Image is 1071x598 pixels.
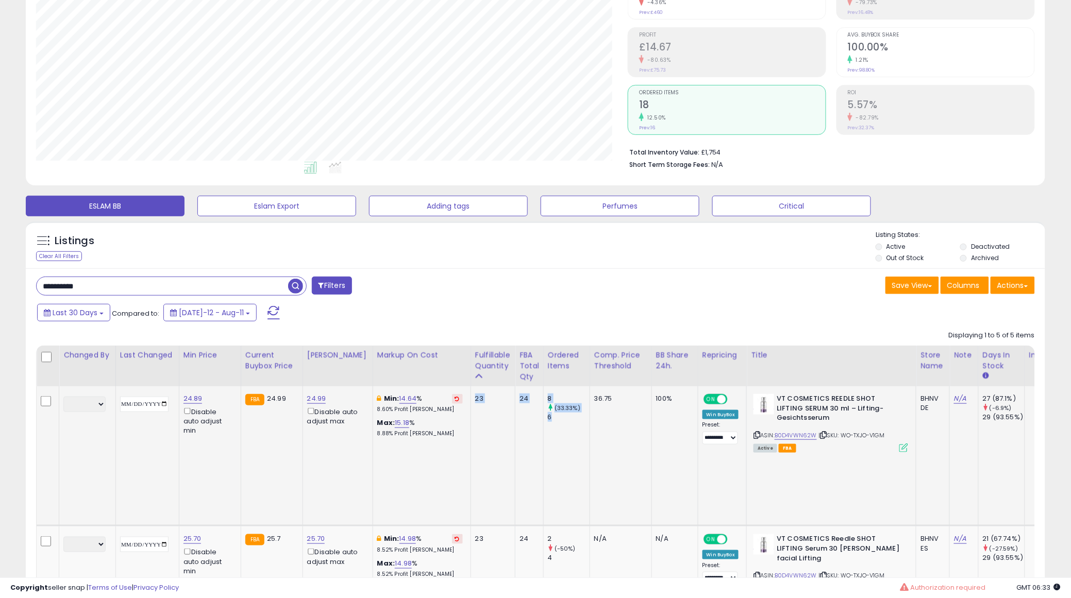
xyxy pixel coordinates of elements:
small: 12.50% [644,114,666,122]
small: -82.79% [852,114,879,122]
small: FBA [245,534,264,545]
a: 14.64 [399,394,417,404]
span: OFF [726,395,743,404]
div: Current Buybox Price [245,350,298,371]
small: (33.33%) [555,404,580,412]
h2: 100.00% [848,41,1034,55]
strong: Copyright [10,583,48,592]
a: Terms of Use [88,583,132,592]
span: 24.99 [267,394,286,403]
div: 27 (87.1%) [983,394,1025,403]
div: Disable auto adjust min [183,406,233,435]
a: 14.98 [395,558,412,569]
small: Days In Stock. [983,371,989,381]
th: CSV column name: cust_attr_2_Changed by [59,346,116,386]
div: Repricing [702,350,743,361]
small: 1.21% [852,56,869,64]
a: 15.18 [395,418,409,428]
a: 24.99 [307,394,326,404]
div: [PERSON_NAME] [307,350,369,361]
div: Days In Stock [983,350,1020,371]
span: ROI [848,90,1034,96]
div: 4 [548,553,590,562]
span: | SKU: WO-TXJO-V1GM [818,431,884,439]
div: % [377,394,463,413]
div: 24 [520,394,535,403]
button: Adding tags [369,196,528,216]
div: Changed by [63,350,111,361]
div: 6 [548,413,590,422]
label: Deactivated [971,242,1010,251]
a: 25.70 [183,534,202,544]
div: N/A [594,534,644,543]
small: (-27.59%) [990,544,1018,553]
div: 2 [548,534,590,543]
span: Avg. Buybox Share [848,32,1034,38]
div: 23 [475,394,507,403]
a: 14.98 [399,534,416,544]
b: Total Inventory Value: [629,148,699,157]
button: Save View [885,277,939,294]
div: Min Price [183,350,237,361]
p: Listing States: [876,230,1045,240]
div: 24 [520,534,535,543]
span: Compared to: [112,309,159,318]
a: Privacy Policy [133,583,179,592]
span: All listings currently available for purchase on Amazon [754,444,777,453]
small: (-6.9%) [990,404,1012,412]
small: -80.63% [644,56,671,64]
button: Eslam Export [197,196,356,216]
label: Out of Stock [886,253,924,262]
li: £1,754 [629,145,1027,158]
b: Min: [384,394,399,403]
b: Min: [384,534,399,543]
span: N/A [711,160,724,169]
button: Filters [312,277,352,295]
th: CSV column name: cust_attr_1_Last Changed [115,346,179,386]
div: Ordered Items [548,350,585,371]
div: Fulfillable Quantity [475,350,511,371]
span: ON [705,395,717,404]
div: ASIN: [754,394,908,451]
button: Columns [941,277,989,294]
div: Preset: [702,421,739,445]
a: N/A [954,534,966,544]
a: N/A [954,394,966,404]
div: 36.75 [594,394,644,403]
small: FBA [245,394,264,405]
p: 8.52% Profit [PERSON_NAME] [377,546,463,554]
h2: 18 [639,99,826,113]
label: Archived [971,253,999,262]
div: Markup on Cost [377,350,466,361]
th: The percentage added to the cost of goods (COGS) that forms the calculator for Min & Max prices. [373,346,471,386]
h5: Listings [55,234,94,248]
div: 100% [656,394,690,403]
span: 25.7 [267,534,281,543]
span: Last 30 Days [53,307,97,318]
div: BB Share 24h. [656,350,694,371]
small: Prev: 16.48% [848,9,874,15]
span: ON [705,535,717,544]
div: BHNV ES [921,534,942,553]
div: BHNV DE [921,394,942,413]
span: Ordered Items [639,90,826,96]
small: Prev: 16 [639,125,655,131]
div: % [377,418,463,437]
div: % [377,534,463,553]
b: Short Term Storage Fees: [629,160,710,169]
div: Last Changed [120,350,175,361]
b: Max: [377,558,395,568]
img: 31p5zUOL8AL._SL40_.jpg [754,394,774,415]
b: VT COSMETICS REEDLE SHOT LIFTING SERUM 30 ml – Lifting-Gesichtsserum [777,394,902,425]
small: Prev: 98.80% [848,67,875,73]
a: 24.89 [183,394,203,404]
div: Preset: [702,562,739,585]
p: 8.60% Profit [PERSON_NAME] [377,406,463,413]
div: Store Name [921,350,945,371]
div: Note [954,350,974,361]
div: Win BuyBox [702,410,739,419]
div: Comp. Price Threshold [594,350,647,371]
p: 8.88% Profit [PERSON_NAME] [377,430,463,437]
h2: 5.57% [848,99,1034,113]
h2: £14.67 [639,41,826,55]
